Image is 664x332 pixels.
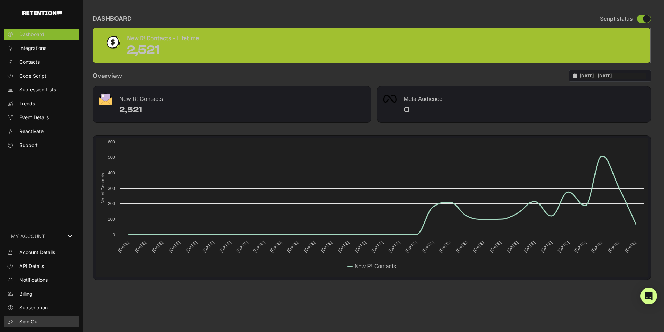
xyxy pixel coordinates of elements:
[104,34,121,51] img: dollar-coin-05c43ed7efb7bc0c12610022525b4bbbb207c7efeef5aecc26f025e68dcafac9.png
[108,139,115,145] text: 600
[438,240,452,253] text: [DATE]
[119,104,366,115] h4: 2,521
[19,114,49,121] span: Event Details
[19,128,44,135] span: Reactivate
[127,34,199,43] div: New R! Contacts - Lifetime
[4,302,79,313] a: Subscription
[127,43,199,57] div: 2,521
[19,290,33,297] span: Billing
[19,72,46,79] span: Code Script
[4,140,79,151] a: Support
[4,247,79,258] a: Account Details
[19,45,46,52] span: Integrations
[489,240,502,253] text: [DATE]
[235,240,249,253] text: [DATE]
[22,11,62,15] img: Retention.com
[573,240,587,253] text: [DATE]
[354,263,396,269] text: New R! Contacts
[168,240,181,253] text: [DATE]
[185,240,198,253] text: [DATE]
[19,304,48,311] span: Subscription
[337,240,350,253] text: [DATE]
[19,100,35,107] span: Trends
[4,112,79,123] a: Event Details
[472,240,486,253] text: [DATE]
[19,86,56,93] span: Supression Lists
[640,288,657,304] div: Open Intercom Messenger
[4,43,79,54] a: Integrations
[219,240,232,253] text: [DATE]
[108,186,115,191] text: 300
[4,70,79,81] a: Code Script
[370,240,384,253] text: [DATE]
[320,240,333,253] text: [DATE]
[113,232,115,237] text: 0
[539,240,553,253] text: [DATE]
[4,226,79,247] a: MY ACCOUNT
[404,240,418,253] text: [DATE]
[4,98,79,109] a: Trends
[590,240,604,253] text: [DATE]
[4,56,79,68] a: Contacts
[108,155,115,160] text: 500
[19,249,55,256] span: Account Details
[4,126,79,137] a: Reactivate
[252,240,266,253] text: [DATE]
[19,59,40,65] span: Contacts
[4,288,79,299] a: Billing
[523,240,536,253] text: [DATE]
[4,261,79,272] a: API Details
[134,240,147,253] text: [DATE]
[19,31,44,38] span: Dashboard
[117,240,130,253] text: [DATE]
[404,104,645,115] h4: 0
[607,240,621,253] text: [DATE]
[93,71,122,81] h2: Overview
[387,240,401,253] text: [DATE]
[19,318,39,325] span: Sign Out
[99,92,112,105] img: fa-envelope-19ae18322b30453b285274b1b8af3d052b27d846a4fbe8435d1a52b978f639a2.png
[506,240,519,253] text: [DATE]
[286,240,299,253] text: [DATE]
[151,240,164,253] text: [DATE]
[108,201,115,206] text: 200
[377,86,651,107] div: Meta Audience
[202,240,215,253] text: [DATE]
[100,173,105,203] text: No. of Contacts
[11,233,45,240] span: MY ACCOUNT
[303,240,316,253] text: [DATE]
[556,240,570,253] text: [DATE]
[624,240,637,253] text: [DATE]
[93,14,132,24] h2: DASHBOARD
[4,84,79,95] a: Supression Lists
[19,142,38,149] span: Support
[269,240,283,253] text: [DATE]
[19,263,44,270] span: API Details
[108,217,115,222] text: 100
[353,240,367,253] text: [DATE]
[383,95,397,103] img: fa-meta-2f981b61bb99beabf952f7030308934f19ce035c18b003e963880cc3fabeebb7.png
[93,86,371,107] div: New R! Contacts
[4,29,79,40] a: Dashboard
[455,240,469,253] text: [DATE]
[600,15,633,23] span: Script status
[4,274,79,286] a: Notifications
[4,316,79,327] a: Sign Out
[19,277,48,283] span: Notifications
[421,240,435,253] text: [DATE]
[108,170,115,175] text: 400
